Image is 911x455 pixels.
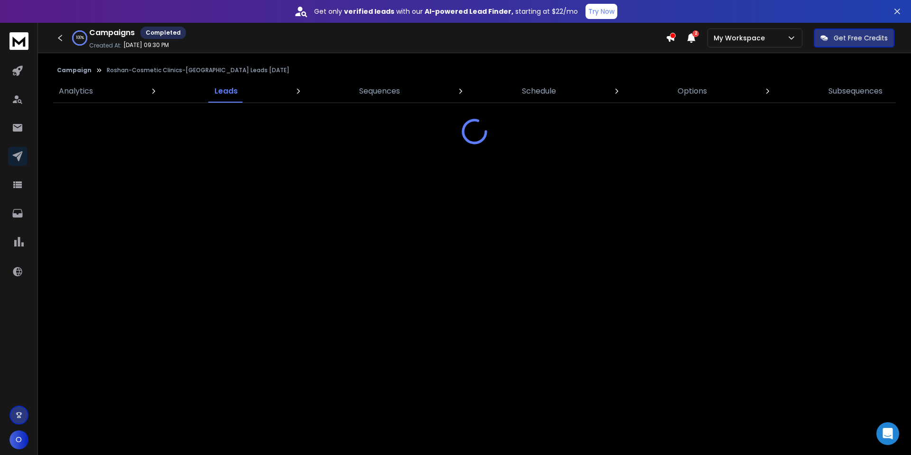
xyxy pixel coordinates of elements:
[678,85,707,97] p: Options
[344,7,394,16] strong: verified leads
[672,80,713,103] a: Options
[9,430,28,449] button: O
[140,27,186,39] div: Completed
[692,30,699,37] span: 2
[107,66,289,74] p: Roshan-Cosmetic Clinics-[GEOGRAPHIC_DATA] Leads [DATE]
[89,42,121,49] p: Created At:
[359,85,400,97] p: Sequences
[314,7,578,16] p: Get only with our starting at $22/mo
[876,422,899,445] div: Open Intercom Messenger
[209,80,243,103] a: Leads
[76,35,84,41] p: 100 %
[828,85,883,97] p: Subsequences
[588,7,614,16] p: Try Now
[214,85,238,97] p: Leads
[57,66,92,74] button: Campaign
[714,33,769,43] p: My Workspace
[522,85,556,97] p: Schedule
[123,41,169,49] p: [DATE] 09:30 PM
[89,27,135,38] h1: Campaigns
[353,80,406,103] a: Sequences
[516,80,562,103] a: Schedule
[834,33,888,43] p: Get Free Credits
[823,80,888,103] a: Subsequences
[9,32,28,50] img: logo
[425,7,513,16] strong: AI-powered Lead Finder,
[59,85,93,97] p: Analytics
[586,4,617,19] button: Try Now
[53,80,99,103] a: Analytics
[814,28,894,47] button: Get Free Credits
